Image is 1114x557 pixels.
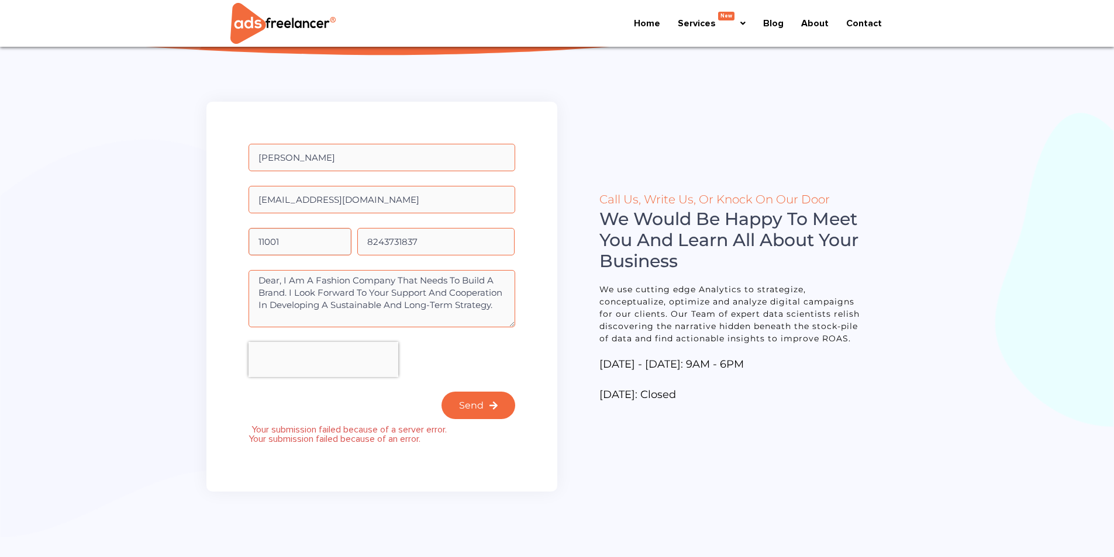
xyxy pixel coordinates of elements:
a: Blog [754,10,792,37]
iframe: reCAPTCHA [249,342,398,377]
a: About [792,10,837,37]
h2: We Would Be Happy To Meet You And Learn All About Your Business [599,209,866,272]
div: Your submission failed because of a server error. Your submission failed because of an error. [249,425,515,444]
input: Full Name [249,144,515,171]
button: Send [442,392,515,419]
input: Email [249,186,515,213]
span: Send [459,401,484,410]
input: Only numbers and phone characters (#, -, *, etc) are accepted. [357,228,515,255]
img: Logo-Rights-Reserved [230,3,336,44]
span: New [718,15,734,23]
a: Home [625,10,669,37]
div: We use cutting edge Analytics to strategize, conceptualize, optimize and analyze digital campaign... [599,283,866,345]
span: [DATE] - [DATE]: 9AM - 6PM [599,357,744,372]
input: Country Code [249,228,351,255]
a: ServicesNew [669,10,754,37]
h3: Call Us, Write Us, or Knock on Our Door [599,193,866,205]
span: [DATE]: Closed [599,387,676,403]
a: Contact [837,10,891,37]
